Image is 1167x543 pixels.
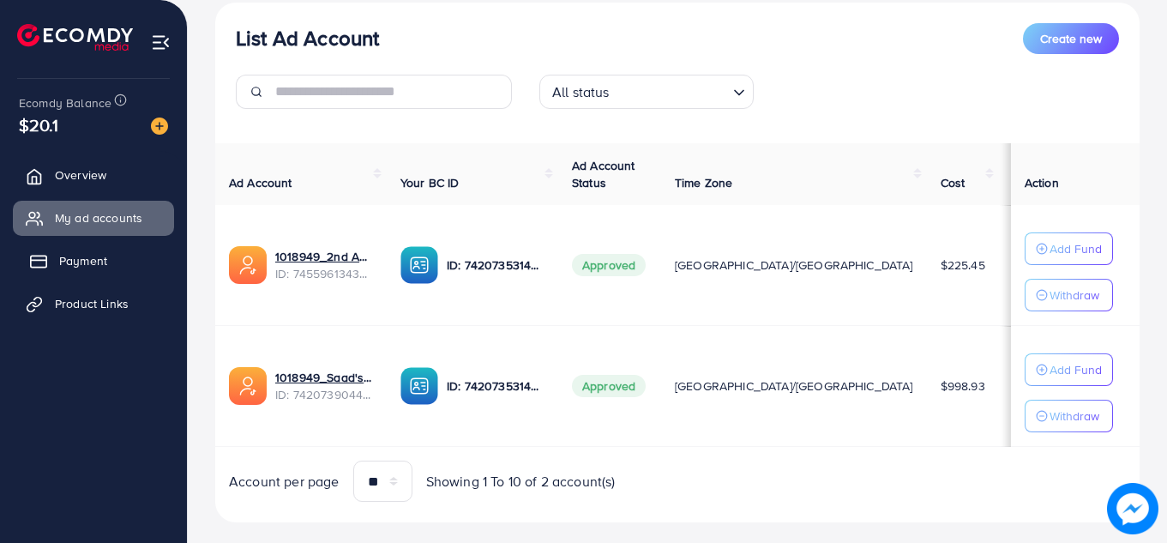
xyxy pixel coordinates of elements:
[1025,400,1113,432] button: Withdraw
[17,24,133,51] img: logo
[400,367,438,405] img: ic-ba-acc.ded83a64.svg
[229,246,267,284] img: ic-ads-acc.e4c84228.svg
[615,76,726,105] input: Search for option
[675,377,913,395] span: [GEOGRAPHIC_DATA]/[GEOGRAPHIC_DATA]
[275,265,373,282] span: ID: 7455961343292669969
[151,33,171,52] img: menu
[19,112,58,137] span: $20.1
[236,26,379,51] h3: List Ad Account
[572,254,646,276] span: Approved
[675,256,913,274] span: [GEOGRAPHIC_DATA]/[GEOGRAPHIC_DATA]
[275,386,373,403] span: ID: 7420739044696571920
[275,248,373,283] div: <span class='underline'>1018949_2nd Ad Account_1735976294604</span></br>7455961343292669969
[447,255,544,275] p: ID: 7420735314844663825
[229,174,292,191] span: Ad Account
[539,75,754,109] div: Search for option
[1040,30,1102,47] span: Create new
[549,80,613,105] span: All status
[1107,483,1158,534] img: image
[447,376,544,396] p: ID: 7420735314844663825
[55,209,142,226] span: My ad accounts
[1025,174,1059,191] span: Action
[1025,353,1113,386] button: Add Fund
[19,94,111,112] span: Ecomdy Balance
[229,367,267,405] img: ic-ads-acc.e4c84228.svg
[941,256,985,274] span: $225.45
[1050,406,1099,426] p: Withdraw
[426,472,616,492] span: Showing 1 To 10 of 2 account(s)
[675,174,732,191] span: Time Zone
[1050,238,1102,259] p: Add Fund
[572,157,635,191] span: Ad Account Status
[13,201,174,235] a: My ad accounts
[400,174,460,191] span: Your BC ID
[55,295,129,312] span: Product Links
[59,252,107,269] span: Payment
[1050,285,1099,305] p: Withdraw
[275,369,373,404] div: <span class='underline'>1018949_Saad's Ad_account_1727775458643</span></br>7420739044696571920
[13,244,174,278] a: Payment
[941,174,965,191] span: Cost
[55,166,106,184] span: Overview
[1023,23,1119,54] button: Create new
[572,375,646,397] span: Approved
[1025,232,1113,265] button: Add Fund
[941,377,985,395] span: $998.93
[13,158,174,192] a: Overview
[229,472,340,492] span: Account per page
[400,246,438,284] img: ic-ba-acc.ded83a64.svg
[275,369,373,386] a: 1018949_Saad's Ad_account_1727775458643
[13,287,174,321] a: Product Links
[275,248,373,265] a: 1018949_2nd Ad Account_1735976294604
[1025,279,1113,311] button: Withdraw
[151,118,168,135] img: image
[1050,359,1102,380] p: Add Fund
